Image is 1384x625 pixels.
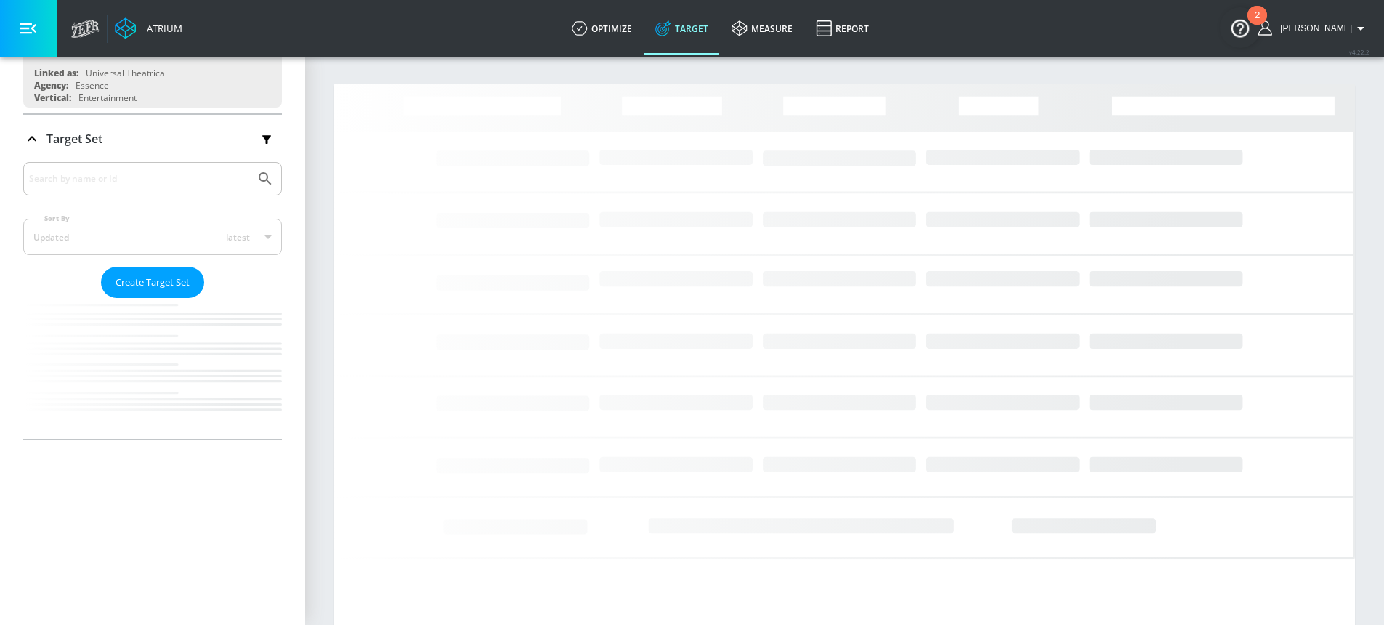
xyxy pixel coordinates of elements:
div: 2 [1255,15,1260,34]
div: Essence [76,79,109,92]
div: Atrium [141,22,182,35]
label: Sort By [41,214,73,223]
div: Entertainment [78,92,137,104]
input: Search by name or Id [29,169,249,188]
button: [PERSON_NAME] [1258,20,1369,37]
button: Open Resource Center, 2 new notifications [1220,7,1260,48]
a: measure [720,2,804,55]
a: optimize [560,2,644,55]
span: v 4.22.2 [1349,48,1369,56]
div: Linked as:Universal TheatricalAgency:EssenceVertical:Entertainment [23,25,282,108]
a: Report [804,2,881,55]
div: Target Set [23,115,282,163]
div: Updated [33,231,69,243]
div: Target Set [23,162,282,439]
div: Agency: [34,79,68,92]
nav: list of Target Set [23,298,282,439]
div: Linked as: [34,67,78,79]
div: Vertical: [34,92,71,104]
span: latest [226,231,250,243]
span: login as: harvir.chahal@zefr.com [1274,23,1352,33]
p: Target Set [46,131,102,147]
a: Target [644,2,720,55]
a: Atrium [115,17,182,39]
button: Create Target Set [101,267,204,298]
span: Create Target Set [116,274,190,291]
div: Universal Theatrical [86,67,167,79]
